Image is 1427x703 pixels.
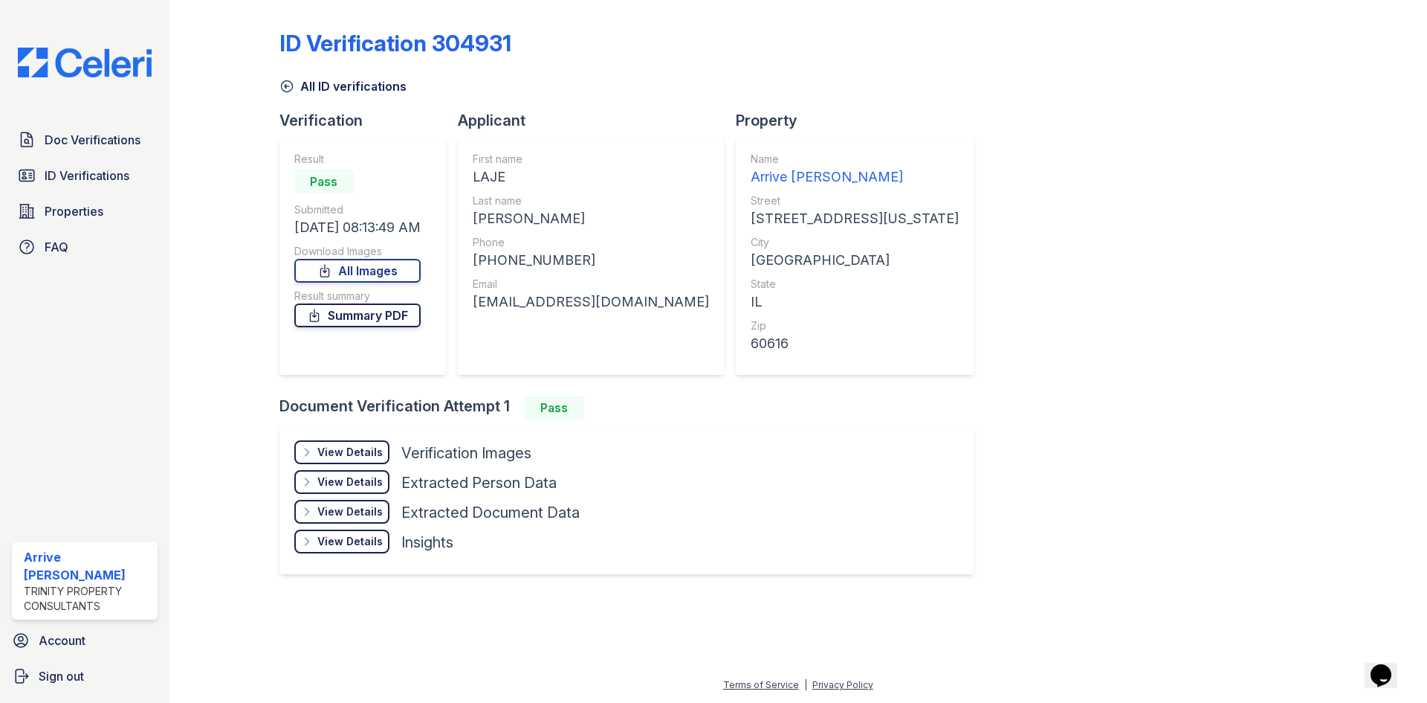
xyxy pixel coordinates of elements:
div: Name [751,152,959,167]
span: Sign out [39,667,84,685]
a: All ID verifications [279,77,407,95]
div: Document Verification Attempt 1 [279,396,986,420]
div: View Details [317,445,383,460]
span: FAQ [45,238,68,256]
div: Download Images [294,244,421,259]
a: All Images [294,259,421,283]
div: [STREET_ADDRESS][US_STATE] [751,208,959,229]
div: ID Verification 304931 [279,30,511,57]
div: Last name [473,193,709,208]
img: CE_Logo_Blue-a8612792a0a2168367f1c8372b55b34899dd931a85d93a1a3d3e32e68fde9ad4.png [6,48,164,77]
div: [PHONE_NUMBER] [473,250,709,271]
div: Email [473,277,709,292]
div: [PERSON_NAME] [473,208,709,229]
div: View Details [317,534,383,549]
div: Phone [473,235,709,250]
div: Result summary [294,289,421,304]
div: Verification Images [401,443,531,463]
a: Properties [12,196,158,226]
div: Arrive [PERSON_NAME] [24,548,152,584]
a: Name Arrive [PERSON_NAME] [751,152,959,187]
div: [DATE] 08:13:49 AM [294,217,421,238]
div: Result [294,152,421,167]
div: Submitted [294,202,421,217]
div: 60616 [751,333,959,354]
div: Trinity Property Consultants [24,584,152,614]
div: Extracted Person Data [401,472,557,493]
div: Zip [751,318,959,333]
div: Verification [279,110,458,131]
div: Pass [525,396,584,420]
a: FAQ [12,232,158,262]
div: First name [473,152,709,167]
div: [EMAIL_ADDRESS][DOMAIN_NAME] [473,292,709,312]
div: IL [751,292,959,312]
a: Privacy Policy [812,679,873,690]
a: Sign out [6,661,164,691]
a: Terms of Service [723,679,799,690]
span: Account [39,632,85,649]
div: | [804,679,807,690]
span: Doc Verifications [45,131,140,149]
div: Insights [401,532,453,553]
span: Properties [45,202,103,220]
div: Property [736,110,986,131]
div: Street [751,193,959,208]
div: View Details [317,475,383,489]
div: LAJE [473,167,709,187]
a: Summary PDF [294,304,421,327]
iframe: chat widget [1365,643,1412,688]
div: [GEOGRAPHIC_DATA] [751,250,959,271]
a: Doc Verifications [12,125,158,155]
div: View Details [317,504,383,519]
div: Extracted Document Data [401,502,580,523]
div: State [751,277,959,292]
a: ID Verifications [12,161,158,190]
a: Account [6,626,164,655]
span: ID Verifications [45,167,129,184]
div: Pass [294,170,354,193]
div: Arrive [PERSON_NAME] [751,167,959,187]
div: Applicant [458,110,736,131]
div: City [751,235,959,250]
